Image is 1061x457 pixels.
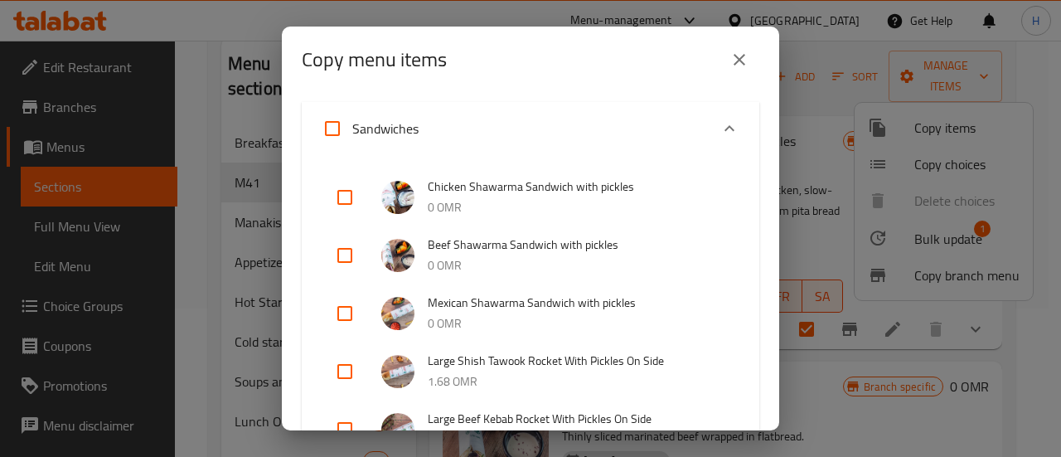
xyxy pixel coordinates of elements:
[302,102,759,155] div: Expand
[719,40,759,80] button: close
[302,46,447,73] h2: Copy menu items
[428,372,726,392] p: 1.68 OMR
[428,409,726,430] span: Large Beef Kebab Rocket With Pickles On Side
[381,181,414,214] img: Chicken Shawarma Sandwich with pickles
[428,235,726,255] span: Beef Shawarma Sandwich with pickles
[428,430,726,450] p: 1.68 OMR
[381,239,414,272] img: Beef Shawarma Sandwich with pickles
[381,297,414,330] img: Mexican Shawarma Sandwich with pickles
[428,177,726,197] span: Chicken Shawarma Sandwich with pickles
[381,355,414,388] img: Large Shish Tawook Rocket With Pickles On Side
[312,109,419,148] label: Acknowledge
[428,255,726,276] p: 0 OMR
[428,293,726,314] span: Mexican Shawarma Sandwich with pickles
[428,314,726,334] p: 0 OMR
[352,116,419,141] span: Sandwiches
[381,413,414,446] img: Large Beef Kebab Rocket With Pickles On Side
[428,351,726,372] span: Large Shish Tawook Rocket With Pickles On Side
[428,197,726,218] p: 0 OMR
